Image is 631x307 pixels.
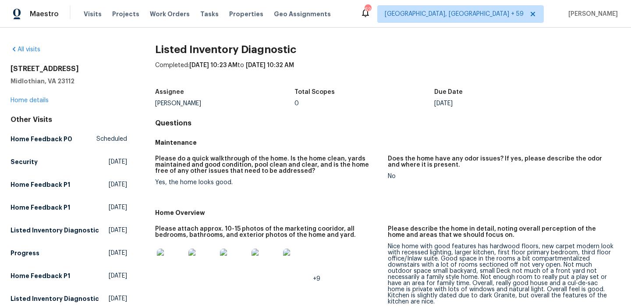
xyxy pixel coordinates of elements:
[109,294,127,303] span: [DATE]
[109,203,127,212] span: [DATE]
[155,119,620,128] h4: Questions
[11,157,38,166] h5: Security
[155,61,620,84] div: Completed: to
[155,156,381,174] h5: Please do a quick walkthrough of the home. Is the home clean, yards maintained and good condition...
[11,77,127,86] h5: Midlothian, VA 23112
[155,89,184,95] h5: Assignee
[11,115,127,124] div: Other Visits
[385,10,524,18] span: [GEOGRAPHIC_DATA], [GEOGRAPHIC_DATA] + 59
[30,10,59,18] span: Maestro
[150,10,190,18] span: Work Orders
[388,226,613,238] h5: Please describe the home in detail, noting overall perception of the home and areas that we shoul...
[11,177,127,193] a: Home Feedback P1[DATE]
[109,180,127,189] span: [DATE]
[294,100,434,107] div: 0
[109,249,127,257] span: [DATE]
[294,89,335,95] h5: Total Scopes
[11,222,127,238] a: Listed Inventory Diagnostic[DATE]
[155,226,381,238] h5: Please attach approx. 10-15 photos of the marketing cooridor, all bedrooms, bathrooms, and exteri...
[11,294,99,303] h5: Listed Inventory Diagnostic
[11,131,127,147] a: Home Feedback P0Scheduled
[11,245,127,261] a: Progress[DATE]
[246,62,294,68] span: [DATE] 10:32 AM
[11,203,70,212] h5: Home Feedback P1
[434,89,463,95] h5: Due Date
[565,10,618,18] span: [PERSON_NAME]
[11,154,127,170] a: Security[DATE]
[11,268,127,284] a: Home Feedback P1[DATE]
[365,5,371,14] div: 628
[388,156,613,168] h5: Does the home have any odor issues? If yes, please describe the odor and where it is present.
[274,10,331,18] span: Geo Assignments
[84,10,102,18] span: Visits
[11,200,127,215] a: Home Feedback P1[DATE]
[11,97,49,104] a: Home details
[11,291,127,307] a: Listed Inventory Diagnostic[DATE]
[155,45,620,54] h2: Listed Inventory Diagnostic
[155,100,295,107] div: [PERSON_NAME]
[388,173,613,179] div: No
[11,135,72,143] h5: Home Feedback P0
[11,180,70,189] h5: Home Feedback P1
[388,243,613,305] div: Nice home with good features has hardwood floors, new carpet modern look with recessed lighting, ...
[155,138,620,147] h5: Maintenance
[112,10,139,18] span: Projects
[155,179,381,186] div: Yes, the home looks good.
[109,226,127,235] span: [DATE]
[229,10,263,18] span: Properties
[109,271,127,280] span: [DATE]
[434,100,574,107] div: [DATE]
[11,226,99,235] h5: Listed Inventory Diagnostic
[11,64,127,73] h2: [STREET_ADDRESS]
[189,62,238,68] span: [DATE] 10:23 AM
[109,157,127,166] span: [DATE]
[11,271,70,280] h5: Home Feedback P1
[313,276,320,282] span: +9
[96,135,127,143] span: Scheduled
[200,11,219,17] span: Tasks
[155,208,620,217] h5: Home Overview
[11,46,40,53] a: All visits
[11,249,39,257] h5: Progress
